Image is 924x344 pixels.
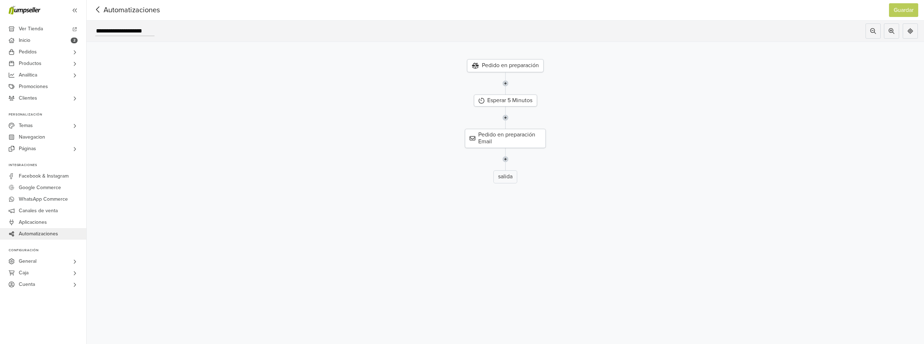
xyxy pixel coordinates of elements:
[19,69,37,81] span: Analítica
[19,46,37,58] span: Pedidos
[889,3,918,17] button: Guardar
[465,129,546,148] div: Pedido en preparación Email
[71,38,78,43] span: 2
[92,5,149,16] span: Automatizaciones
[502,72,509,95] img: line-7960e5f4d2b50ad2986e.svg
[19,170,69,182] span: Facebook & Instagram
[19,182,61,193] span: Google Commerce
[19,92,37,104] span: Clientes
[19,131,45,143] span: Navegacion
[19,205,58,217] span: Canales de venta
[9,113,86,117] p: Personalización
[502,148,509,170] img: line-7960e5f4d2b50ad2986e.svg
[474,95,537,106] div: Esperar 5 Minutos
[493,170,517,183] div: salida
[502,106,509,129] img: line-7960e5f4d2b50ad2986e.svg
[19,267,29,279] span: Caja
[19,35,30,46] span: Inicio
[19,81,48,92] span: Promociones
[9,163,86,167] p: Integraciones
[19,120,33,131] span: Temas
[19,279,35,290] span: Cuenta
[19,256,36,267] span: General
[19,58,42,69] span: Productos
[467,59,544,72] div: Pedido en preparación
[19,228,58,240] span: Automatizaciones
[9,248,86,253] p: Configuración
[19,217,47,228] span: Aplicaciones
[19,23,43,35] span: Ver Tienda
[19,193,68,205] span: WhatsApp Commerce
[19,143,36,154] span: Páginas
